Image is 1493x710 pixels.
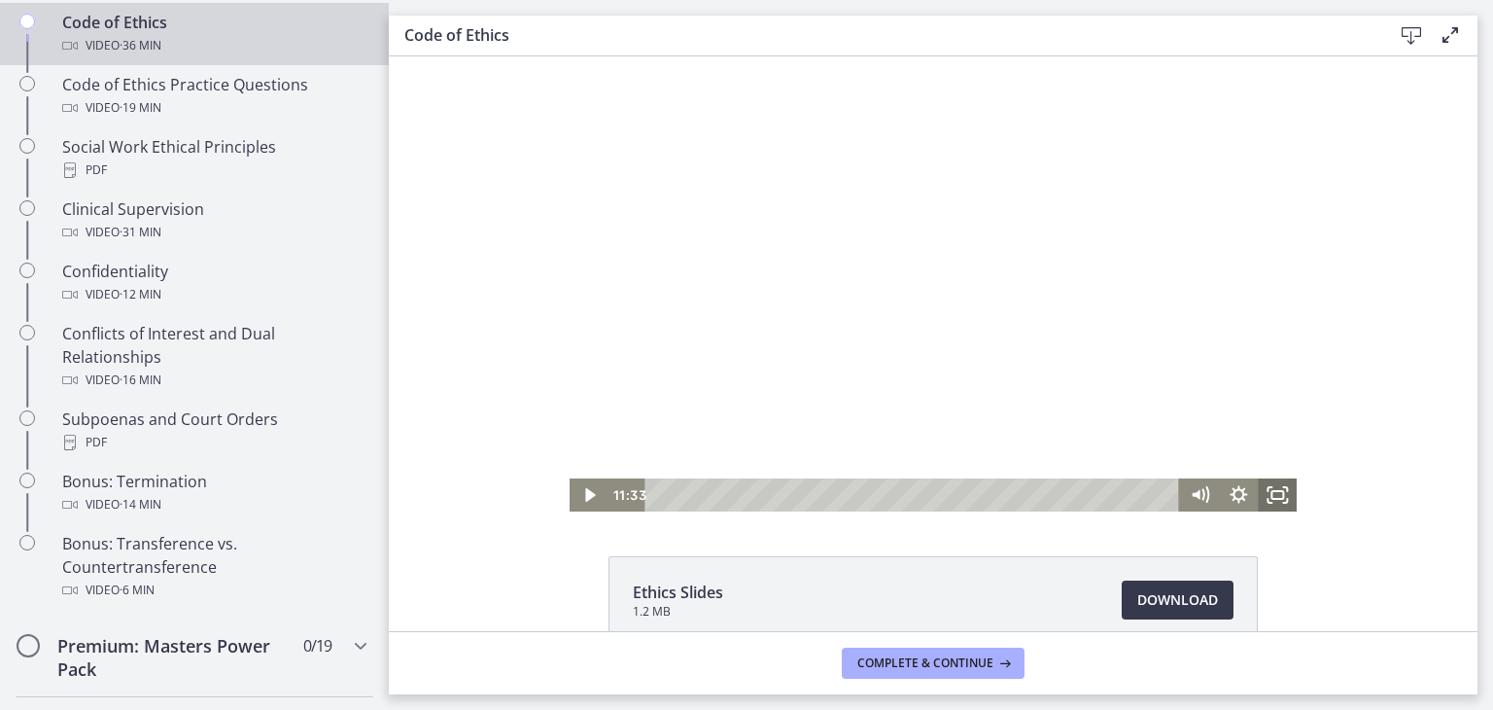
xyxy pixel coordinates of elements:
div: Video [62,96,365,120]
div: Video [62,579,365,602]
span: Ethics Slides [633,581,723,604]
button: Fullscreen [869,422,908,455]
button: Complete & continue [842,648,1024,679]
span: · 16 min [120,369,161,392]
div: PDF [62,159,365,182]
div: Code of Ethics [62,11,365,57]
div: Social Work Ethical Principles [62,135,365,182]
div: Conflicts of Interest and Dual Relationships [62,322,365,392]
div: Video [62,493,365,516]
iframe: Video Lesson [389,56,1477,512]
div: Video [62,221,365,244]
span: · 31 min [120,221,161,244]
span: · 12 min [120,283,161,306]
div: Code of Ethics Practice Questions [62,73,365,120]
button: Show settings menu [830,422,869,455]
div: Video [62,283,365,306]
span: Complete & continue [857,656,993,671]
div: PDF [62,431,365,454]
span: · 14 min [120,493,161,516]
span: 0 / 19 [303,634,331,657]
h3: Code of Ethics [404,23,1361,47]
span: · 19 min [120,96,161,120]
div: Subpoenas and Court Orders [62,408,365,454]
span: · 36 min [120,34,161,57]
span: · 6 min [120,579,155,602]
h2: Premium: Masters Power Pack [57,634,295,681]
span: Download [1137,588,1218,612]
button: Mute [791,422,830,455]
div: Bonus: Transference vs. Countertransference [62,532,365,602]
div: Video [62,369,365,392]
div: Confidentiality [62,260,365,306]
div: Clinical Supervision [62,197,365,244]
a: Download [1122,581,1233,620]
div: Video [62,34,365,57]
span: 1.2 MB [633,604,723,620]
div: Bonus: Termination [62,470,365,516]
